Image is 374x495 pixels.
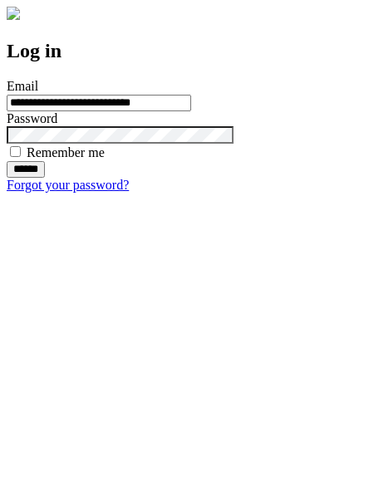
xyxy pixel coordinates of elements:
label: Password [7,111,57,125]
a: Forgot your password? [7,178,129,192]
h2: Log in [7,40,367,62]
label: Remember me [27,145,105,159]
label: Email [7,79,38,93]
img: logo-4e3dc11c47720685a147b03b5a06dd966a58ff35d612b21f08c02c0306f2b779.png [7,7,20,20]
